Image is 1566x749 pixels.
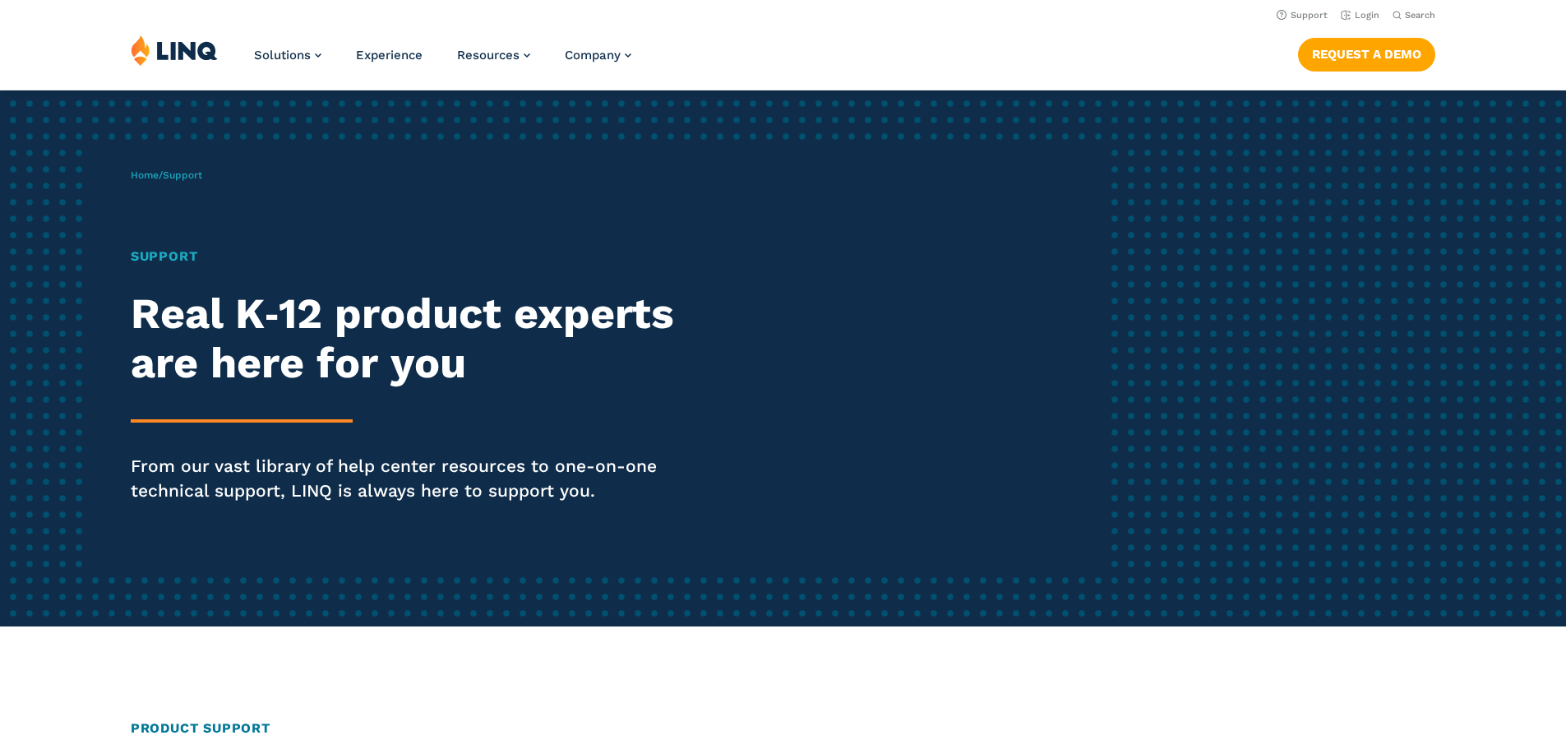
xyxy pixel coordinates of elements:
[356,48,423,62] a: Experience
[1298,35,1435,71] nav: Button Navigation
[131,35,218,66] img: LINQ | K‑12 Software
[1341,10,1379,21] a: Login
[1405,10,1435,21] span: Search
[254,48,321,62] a: Solutions
[131,169,159,181] a: Home
[163,169,202,181] span: Support
[254,48,311,62] span: Solutions
[1298,38,1435,71] a: Request a Demo
[1277,10,1328,21] a: Support
[254,35,631,89] nav: Primary Navigation
[1393,9,1435,21] button: Open Search Bar
[131,289,734,388] h2: Real K‑12 product experts are here for you
[457,48,530,62] a: Resources
[565,48,631,62] a: Company
[131,719,1435,738] h2: Product Support
[131,247,734,266] h1: Support
[131,169,202,181] span: /
[565,48,621,62] span: Company
[131,454,734,503] p: From our vast library of help center resources to one-on-one technical support, LINQ is always he...
[457,48,520,62] span: Resources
